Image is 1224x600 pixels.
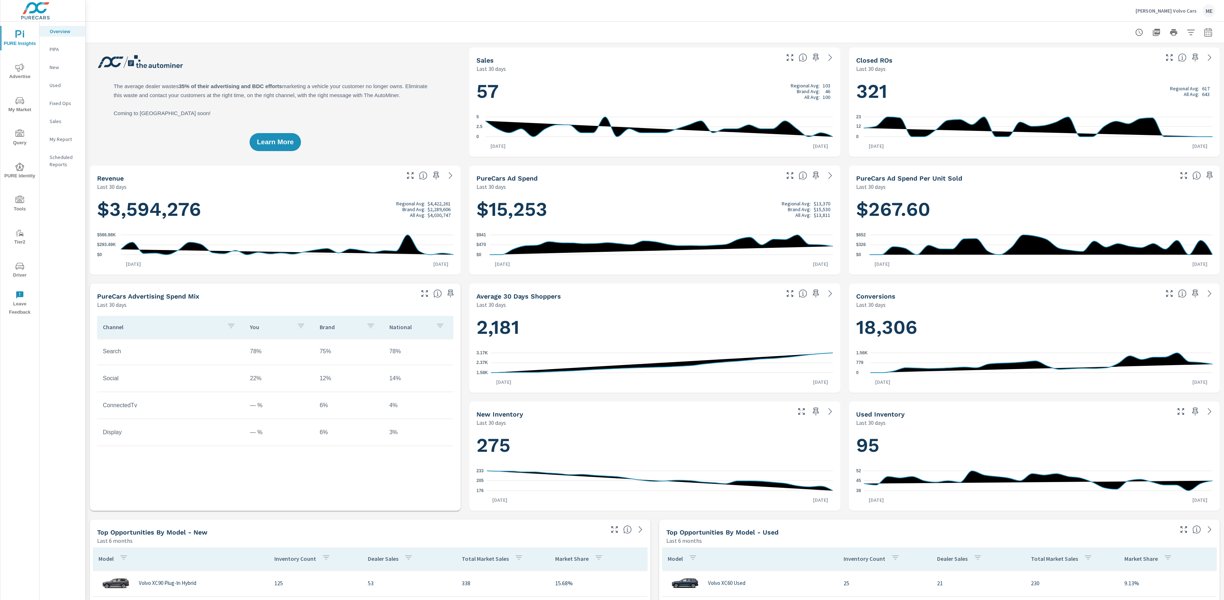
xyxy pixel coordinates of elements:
p: $4,030,747 [428,212,451,218]
h1: $267.60 [856,197,1212,222]
p: [DATE] [490,260,515,268]
span: Number of Repair Orders Closed by the selected dealership group over the selected time range. [So... [1178,53,1187,62]
span: This table looks at how you compare to the amount of budget you spend per channel as opposed to y... [433,289,442,298]
p: Regional Avg: [396,201,425,206]
text: 23 [856,114,861,119]
button: Make Fullscreen [1164,288,1175,299]
p: 100 [823,94,830,100]
text: 52 [856,468,861,473]
span: Find the biggest opportunities within your model lineup by seeing how each model is selling in yo... [1192,525,1201,534]
span: Learn More [257,139,293,145]
h5: Used Inventory [856,410,905,418]
div: Fixed Ops [40,98,85,109]
p: [DATE] [808,496,833,504]
p: PIPA [50,46,79,53]
button: Make Fullscreen [784,288,796,299]
span: Tier2 [3,229,37,246]
span: Save this to your personalized report [1189,52,1201,63]
span: Tools [3,196,37,213]
p: [DATE] [1187,142,1212,150]
a: See more details in report [635,524,646,535]
p: 125 [274,579,356,587]
div: Overview [40,26,85,37]
span: Number of vehicles sold by the dealership over the selected date range. [Source: This data is sou... [799,53,807,62]
p: [PERSON_NAME] Volvo Cars [1136,8,1197,14]
span: Total sales revenue over the selected date range. [Source: This data is sourced from the dealer’s... [419,171,428,180]
p: [DATE] [121,260,146,268]
p: 53 [368,579,450,587]
p: All Avg: [795,212,811,218]
p: 617 [1202,86,1210,91]
td: 6% [314,396,384,414]
span: Save this to your personalized report [445,288,456,299]
p: [DATE] [864,496,889,504]
p: [DATE] [870,378,895,386]
span: A rolling 30 day total of daily Shoppers on the dealership website, averaged over the selected da... [799,289,807,298]
span: Driver [3,262,37,279]
a: See more details in report [1204,524,1215,535]
h5: Sales [476,56,494,64]
p: [DATE] [1187,496,1212,504]
text: $586.98K [97,232,116,237]
text: 5 [476,114,479,119]
button: Make Fullscreen [1178,170,1189,181]
p: Overview [50,28,79,35]
a: See more details in report [825,52,836,63]
text: 2.5 [476,124,483,129]
td: 78% [244,342,314,360]
h1: $15,253 [476,197,833,222]
span: The number of dealer-specified goals completed by a visitor. [Source: This data is provided by th... [1178,289,1187,298]
p: Sales [50,118,79,125]
div: My Report [40,134,85,145]
h5: Top Opportunities by Model - New [97,528,207,536]
h1: 275 [476,433,833,458]
p: Brand Avg: [797,88,820,94]
p: [DATE] [491,378,516,386]
a: See more details in report [825,170,836,181]
p: Last 30 days [476,64,506,73]
div: nav menu [0,22,39,319]
text: 0 [476,134,479,139]
text: 0 [856,134,859,139]
a: See more details in report [445,170,456,181]
h5: PureCars Advertising Spend Mix [97,292,199,300]
button: "Export Report to PDF" [1149,25,1164,40]
h1: 57 [476,79,833,104]
p: Brand Avg: [788,206,811,212]
p: Fixed Ops [50,100,79,107]
td: — % [244,396,314,414]
h5: Top Opportunities by Model - Used [666,528,778,536]
span: Save this to your personalized report [810,170,822,181]
span: Advertise [3,63,37,81]
p: [DATE] [487,496,512,504]
div: Sales [40,116,85,127]
p: [DATE] [1187,378,1212,386]
p: [DATE] [1187,260,1212,268]
span: PURE Identity [3,163,37,180]
h5: New Inventory [476,410,523,418]
span: Find the biggest opportunities within your model lineup by seeing how each model is selling in yo... [623,525,632,534]
p: Last 30 days [97,182,127,191]
div: Used [40,80,85,91]
td: 4% [384,396,453,414]
p: $15,530 [814,206,830,212]
p: Market Share [555,555,589,562]
p: Last 30 days [856,182,886,191]
p: 643 [1202,91,1210,97]
text: 0 [856,370,859,375]
span: Query [3,129,37,147]
p: 25 [844,579,926,587]
button: Make Fullscreen [419,288,430,299]
p: [DATE] [808,378,833,386]
p: Last 30 days [856,418,886,427]
div: New [40,62,85,73]
p: 21 [937,579,1019,587]
span: Average cost of advertising per each vehicle sold at the dealer over the selected date range. The... [1192,171,1201,180]
p: 338 [462,579,544,587]
button: Make Fullscreen [784,52,796,63]
span: Save this to your personalized report [810,406,822,417]
h5: Closed ROs [856,56,892,64]
a: See more details in report [1204,288,1215,299]
p: Total Market Sales [1031,555,1078,562]
span: Leave Feedback [3,291,37,317]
